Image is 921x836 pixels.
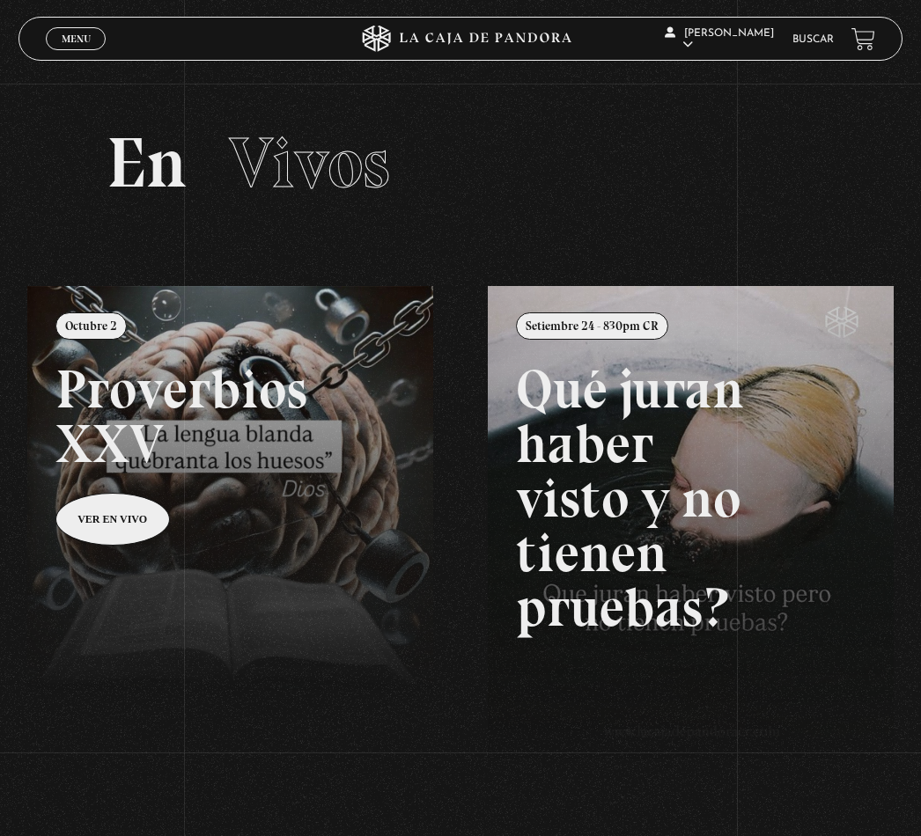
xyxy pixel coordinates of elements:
[55,48,97,61] span: Cerrar
[62,33,91,44] span: Menu
[665,28,774,50] span: [PERSON_NAME]
[229,121,390,205] span: Vivos
[851,27,875,51] a: View your shopping cart
[792,34,834,45] a: Buscar
[107,128,814,198] h2: En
